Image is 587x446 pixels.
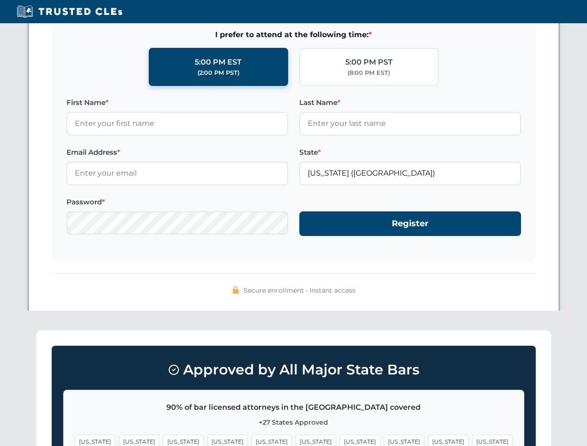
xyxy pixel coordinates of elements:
[66,112,288,135] input: Enter your first name
[299,112,521,135] input: Enter your last name
[14,5,125,19] img: Trusted CLEs
[66,147,288,158] label: Email Address
[66,29,521,41] span: I prefer to attend at the following time:
[75,417,513,427] p: +27 States Approved
[299,162,521,185] input: Florida (FL)
[63,357,524,382] h3: Approved by All Major State Bars
[66,97,288,108] label: First Name
[348,68,390,78] div: (8:00 PM EST)
[345,56,393,68] div: 5:00 PM PST
[244,285,356,295] span: Secure enrollment • Instant access
[232,286,239,294] img: 🔒
[195,56,242,68] div: 5:00 PM EST
[299,211,521,236] button: Register
[66,197,288,208] label: Password
[299,147,521,158] label: State
[75,401,513,413] p: 90% of bar licensed attorneys in the [GEOGRAPHIC_DATA] covered
[198,68,239,78] div: (2:00 PM PST)
[299,97,521,108] label: Last Name
[66,162,288,185] input: Enter your email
